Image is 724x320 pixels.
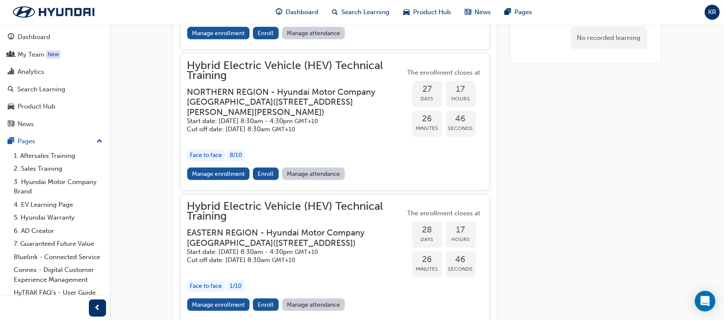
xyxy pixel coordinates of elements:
button: Enroll [253,299,279,311]
span: Seconds [446,264,476,274]
div: Tooltip anchor [46,50,61,59]
span: prev-icon [94,303,101,314]
span: News [475,7,491,17]
a: News [3,116,106,132]
button: Enroll [253,168,279,180]
a: Product Hub [3,99,106,115]
span: chart-icon [8,68,14,76]
span: Product Hub [413,7,451,17]
span: The enrollment closes at [405,68,483,78]
span: pages-icon [505,7,511,18]
span: guage-icon [8,33,14,41]
button: Hybrid Electric Vehicle (HEV) Technical TrainingEASTERN REGION - Hyundai Motor Company [GEOGRAPHI... [187,202,483,314]
span: 46 [446,114,476,124]
a: 4. EV Learning Page [10,198,106,211]
a: Bluelink - Connected Service [10,251,106,264]
a: guage-iconDashboard [269,3,325,21]
div: News [18,119,34,129]
span: news-icon [465,7,471,18]
a: Manage enrollment [187,168,250,180]
h3: EASTERN REGION - Hyundai Motor Company [GEOGRAPHIC_DATA] ( [STREET_ADDRESS] ) [187,228,392,248]
a: search-iconSearch Learning [325,3,396,21]
a: Manage attendance [282,27,345,39]
span: guage-icon [276,7,282,18]
a: HyTRAK FAQ's - User Guide [10,286,106,299]
div: Analytics [18,67,44,77]
h5: Start date: [DATE] 8:30am - 4:30pm [187,117,392,125]
span: car-icon [403,7,410,18]
a: 3. Hyundai Motor Company Brand [10,175,106,198]
a: 5. Hyundai Warranty [10,211,106,224]
a: Connex - Digital Customer Experience Management [10,263,106,286]
a: pages-iconPages [498,3,539,21]
a: Manage attendance [282,299,345,311]
h3: NORTHERN REGION - Hyundai Motor Company [GEOGRAPHIC_DATA] ( [STREET_ADDRESS][PERSON_NAME][PERSON_... [187,87,392,117]
span: search-icon [8,86,14,94]
button: DashboardMy TeamAnalyticsSearch LearningProduct HubNews [3,27,106,133]
a: 1. Aftersales Training [10,149,106,163]
span: Australian Eastern Standard Time GMT+10 [272,126,295,133]
span: Hybrid Electric Vehicle (HEV) Technical Training [187,202,405,221]
span: Hours [446,94,476,104]
span: Days [412,235,442,245]
span: Enroll [258,170,274,178]
h5: Cut off date: [DATE] 8:30am [187,256,392,264]
button: Pages [3,133,106,149]
span: 27 [412,85,442,94]
span: 17 [446,85,476,94]
div: Face to face [187,150,225,161]
span: Hybrid Electric Vehicle (HEV) Technical Training [187,61,405,80]
a: Manage attendance [282,168,345,180]
span: news-icon [8,121,14,128]
a: Analytics [3,64,106,80]
a: My Team [3,47,106,63]
a: 2. Sales Training [10,162,106,175]
span: car-icon [8,103,14,111]
span: 26 [412,114,442,124]
a: news-iconNews [458,3,498,21]
div: Product Hub [18,102,55,112]
span: Hours [446,235,476,245]
span: Minutes [412,124,442,133]
div: 1 / 10 [227,281,245,292]
span: Minutes [412,264,442,274]
div: My Team [18,50,45,60]
span: Enroll [258,301,274,308]
span: KR [708,7,716,17]
span: pages-icon [8,138,14,145]
a: car-iconProduct Hub [396,3,458,21]
span: Pages [514,7,532,17]
button: Enroll [253,27,279,39]
span: Enroll [258,30,274,37]
h5: Start date: [DATE] 8:30am - 4:30pm [187,248,392,256]
span: Australian Eastern Standard Time GMT+10 [295,118,318,125]
span: 26 [412,255,442,265]
div: Open Intercom Messenger [695,291,715,311]
h5: Cut off date: [DATE] 8:30am [187,125,392,133]
span: up-icon [97,136,103,147]
span: Dashboard [286,7,318,17]
div: Dashboard [18,32,50,42]
span: Australian Eastern Standard Time GMT+10 [272,257,295,264]
span: Days [412,94,442,104]
div: No recorded learning [571,27,647,49]
a: Manage enrollment [187,299,250,311]
button: Hybrid Electric Vehicle (HEV) Technical TrainingNORTHERN REGION - Hyundai Motor Company [GEOGRAPH... [187,61,483,184]
a: Search Learning [3,82,106,97]
a: Manage enrollment [187,27,250,39]
span: 46 [446,255,476,265]
span: The enrollment closes at [405,208,483,218]
span: Seconds [446,124,476,133]
span: Australian Eastern Standard Time GMT+10 [295,248,318,256]
span: Search Learning [341,7,389,17]
a: 7. Guaranteed Future Value [10,237,106,251]
div: Search Learning [17,85,65,94]
button: KR [705,5,720,20]
img: Trak [4,3,103,21]
div: Face to face [187,281,225,292]
a: 6. AD Creator [10,224,106,238]
span: 28 [412,225,442,235]
a: Dashboard [3,29,106,45]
